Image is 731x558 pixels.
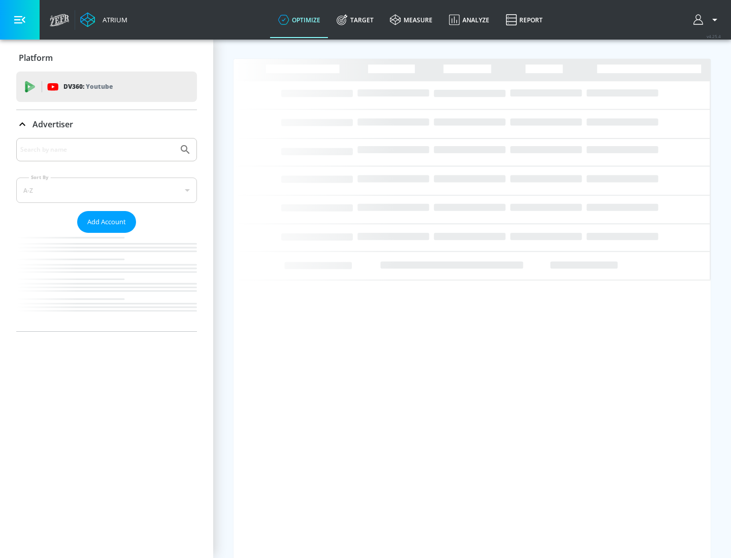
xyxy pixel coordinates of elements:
[16,110,197,138] div: Advertiser
[16,138,197,331] div: Advertiser
[16,44,197,72] div: Platform
[20,143,174,156] input: Search by name
[87,216,126,228] span: Add Account
[80,12,127,27] a: Atrium
[382,2,441,38] a: measure
[497,2,551,38] a: Report
[86,81,113,92] p: Youtube
[63,81,113,92] p: DV360:
[707,33,721,39] span: v 4.25.4
[270,2,328,38] a: optimize
[441,2,497,38] a: Analyze
[77,211,136,233] button: Add Account
[32,119,73,130] p: Advertiser
[16,233,197,331] nav: list of Advertiser
[98,15,127,24] div: Atrium
[29,174,51,181] label: Sort By
[328,2,382,38] a: Target
[16,178,197,203] div: A-Z
[19,52,53,63] p: Platform
[16,72,197,102] div: DV360: Youtube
